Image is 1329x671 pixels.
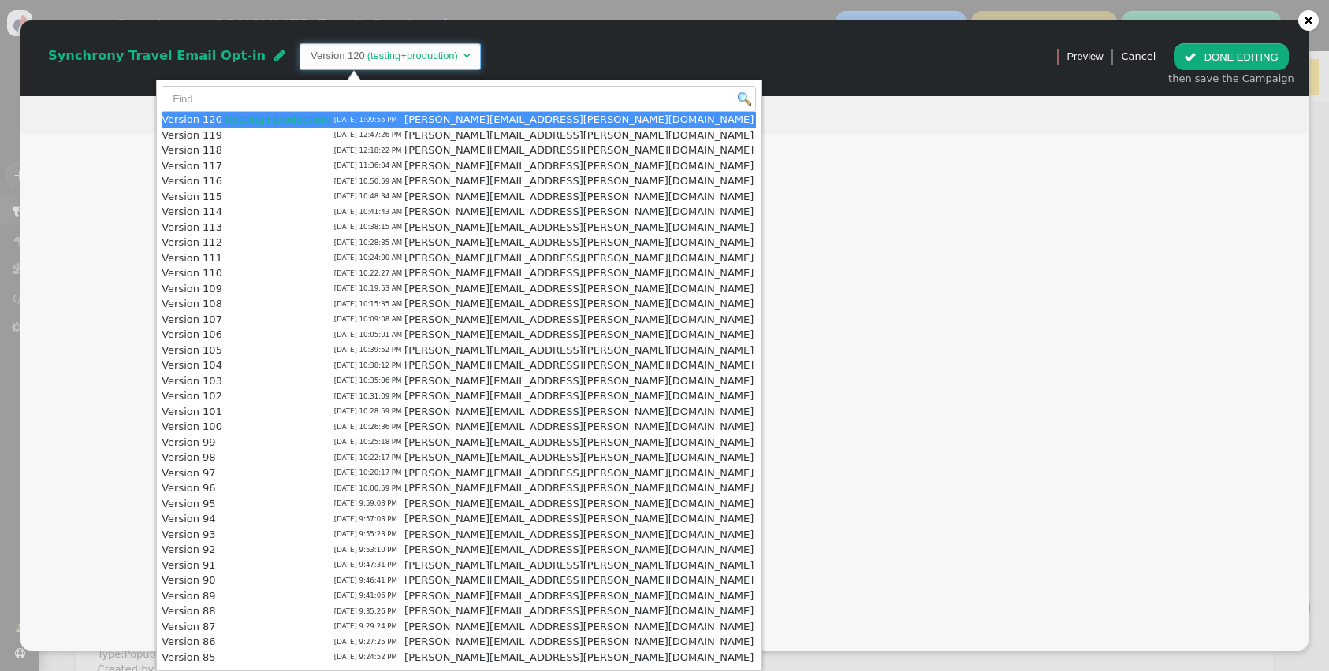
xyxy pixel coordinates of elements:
[162,650,222,665] td: Version 85
[402,373,756,389] td: [PERSON_NAME][EMAIL_ADDRESS][PERSON_NAME][DOMAIN_NAME]
[1174,43,1288,70] button: DONE EDITING
[402,158,756,174] td: [PERSON_NAME][EMAIL_ADDRESS][PERSON_NAME][DOMAIN_NAME]
[334,388,402,404] td: [DATE] 10:31:09 PM
[334,158,402,174] td: [DATE] 11:36:04 AM
[162,603,222,619] td: Version 88
[48,48,266,63] span: Synchrony Travel Email Opt-in
[334,128,402,143] td: [DATE] 12:47:26 PM
[334,588,402,604] td: [DATE] 9:41:06 PM
[334,419,402,435] td: [DATE] 10:26:36 PM
[162,511,222,527] td: Version 94
[162,419,222,435] td: Version 100
[402,527,756,543] td: [PERSON_NAME][EMAIL_ADDRESS][PERSON_NAME][DOMAIN_NAME]
[162,86,756,113] input: Find
[334,265,402,281] td: [DATE] 10:22:27 AM
[334,358,402,373] td: [DATE] 10:38:12 PM
[402,634,756,650] td: [PERSON_NAME][EMAIL_ADDRESS][PERSON_NAME][DOMAIN_NAME]
[402,465,756,481] td: [PERSON_NAME][EMAIL_ADDRESS][PERSON_NAME][DOMAIN_NAME]
[334,634,402,650] td: [DATE] 9:27:25 PM
[334,143,402,158] td: [DATE] 12:18:22 PM
[365,48,460,64] td: (testing+production)
[334,327,402,343] td: [DATE] 10:05:01 AM
[334,619,402,635] td: [DATE] 9:29:24 PM
[334,573,402,588] td: [DATE] 9:46:41 PM
[402,112,756,128] td: [PERSON_NAME][EMAIL_ADDRESS][PERSON_NAME][DOMAIN_NAME]
[402,128,756,143] td: [PERSON_NAME][EMAIL_ADDRESS][PERSON_NAME][DOMAIN_NAME]
[334,112,402,128] td: [DATE] 1:09:55 PM
[402,265,756,281] td: [PERSON_NAME][EMAIL_ADDRESS][PERSON_NAME][DOMAIN_NAME]
[402,296,756,312] td: [PERSON_NAME][EMAIL_ADDRESS][PERSON_NAME][DOMAIN_NAME]
[402,312,756,328] td: [PERSON_NAME][EMAIL_ADDRESS][PERSON_NAME][DOMAIN_NAME]
[334,650,402,665] td: [DATE] 9:24:52 PM
[162,128,222,143] td: Version 119
[162,112,222,128] td: Version 120
[1168,71,1294,87] div: then save the Campaign
[402,511,756,527] td: [PERSON_NAME][EMAIL_ADDRESS][PERSON_NAME][DOMAIN_NAME]
[738,92,751,106] img: icon_search.png
[402,343,756,358] td: [PERSON_NAME][EMAIL_ADDRESS][PERSON_NAME][DOMAIN_NAME]
[162,158,222,174] td: Version 117
[334,603,402,619] td: [DATE] 9:35:26 PM
[334,558,402,573] td: [DATE] 9:47:31 PM
[402,173,756,189] td: [PERSON_NAME][EMAIL_ADDRESS][PERSON_NAME][DOMAIN_NAME]
[162,143,222,158] td: Version 118
[402,619,756,635] td: [PERSON_NAME][EMAIL_ADDRESS][PERSON_NAME][DOMAIN_NAME]
[162,343,222,358] td: Version 105
[334,235,402,250] td: [DATE] 10:28:35 AM
[402,250,756,266] td: [PERSON_NAME][EMAIL_ADDRESS][PERSON_NAME][DOMAIN_NAME]
[162,189,222,205] td: Version 115
[402,603,756,619] td: [PERSON_NAME][EMAIL_ADDRESS][PERSON_NAME][DOMAIN_NAME]
[162,588,222,604] td: Version 89
[1067,43,1103,70] a: Preview
[402,419,756,435] td: [PERSON_NAME][EMAIL_ADDRESS][PERSON_NAME][DOMAIN_NAME]
[162,435,222,450] td: Version 99
[222,112,334,128] td: (testing+production)
[162,327,222,343] td: Version 106
[402,558,756,573] td: [PERSON_NAME][EMAIL_ADDRESS][PERSON_NAME][DOMAIN_NAME]
[402,388,756,404] td: [PERSON_NAME][EMAIL_ADDRESS][PERSON_NAME][DOMAIN_NAME]
[334,296,402,312] td: [DATE] 10:15:35 AM
[334,312,402,328] td: [DATE] 10:09:08 AM
[162,404,222,420] td: Version 101
[334,450,402,465] td: [DATE] 10:22:17 PM
[162,573,222,588] td: Version 90
[402,480,756,496] td: [PERSON_NAME][EMAIL_ADDRESS][PERSON_NAME][DOMAIN_NAME]
[334,373,402,389] td: [DATE] 10:35:06 PM
[162,496,222,512] td: Version 95
[162,265,222,281] td: Version 110
[402,327,756,343] td: [PERSON_NAME][EMAIL_ADDRESS][PERSON_NAME][DOMAIN_NAME]
[402,588,756,604] td: [PERSON_NAME][EMAIL_ADDRESS][PERSON_NAME][DOMAIN_NAME]
[31,247,1298,269] div: Loading
[162,634,222,650] td: Version 86
[1121,50,1156,62] a: Cancel
[162,480,222,496] td: Version 96
[162,204,222,220] td: Version 114
[1067,49,1103,65] span: Preview
[162,312,222,328] td: Version 107
[311,48,365,64] td: Version 120
[334,496,402,512] td: [DATE] 9:59:03 PM
[334,189,402,205] td: [DATE] 10:48:34 AM
[334,511,402,527] td: [DATE] 9:57:03 PM
[162,358,222,373] td: Version 104
[402,435,756,450] td: [PERSON_NAME][EMAIL_ADDRESS][PERSON_NAME][DOMAIN_NAME]
[162,619,222,635] td: Version 87
[334,480,402,496] td: [DATE] 10:00:59 PM
[162,235,222,250] td: Version 112
[274,49,285,61] span: 
[162,296,222,312] td: Version 108
[334,281,402,297] td: [DATE] 10:19:53 AM
[162,542,222,558] td: Version 92
[402,450,756,465] td: [PERSON_NAME][EMAIL_ADDRESS][PERSON_NAME][DOMAIN_NAME]
[162,281,222,297] td: Version 109
[402,189,756,205] td: [PERSON_NAME][EMAIL_ADDRESS][PERSON_NAME][DOMAIN_NAME]
[334,250,402,266] td: [DATE] 10:24:00 AM
[162,173,222,189] td: Version 116
[334,343,402,358] td: [DATE] 10:39:52 PM
[402,650,756,665] td: [PERSON_NAME][EMAIL_ADDRESS][PERSON_NAME][DOMAIN_NAME]
[402,404,756,420] td: [PERSON_NAME][EMAIL_ADDRESS][PERSON_NAME][DOMAIN_NAME]
[402,496,756,512] td: [PERSON_NAME][EMAIL_ADDRESS][PERSON_NAME][DOMAIN_NAME]
[162,250,222,266] td: Version 111
[162,527,222,543] td: Version 93
[334,435,402,450] td: [DATE] 10:25:18 PM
